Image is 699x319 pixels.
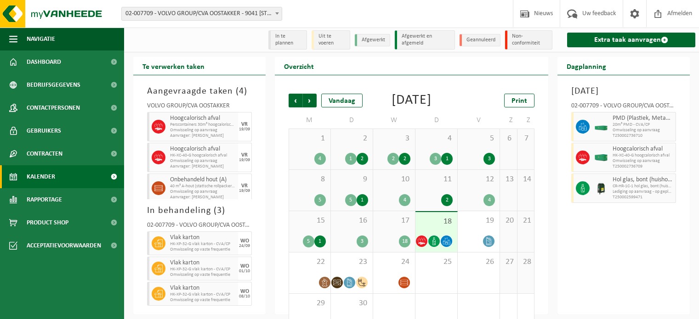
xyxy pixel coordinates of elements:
[415,112,458,129] td: D
[613,146,673,153] span: Hoogcalorisch afval
[378,134,410,144] span: 3
[357,153,368,165] div: 2
[217,206,222,215] span: 3
[27,165,55,188] span: Kalender
[345,194,357,206] div: 5
[294,257,326,267] span: 22
[122,7,282,20] span: 02-007709 - VOLVO GROUP/CVA OOSTAKKER - 9041 OOSTAKKER, SMALLEHEERWEG 31
[335,298,368,308] span: 30
[505,174,512,185] span: 13
[511,97,527,105] span: Print
[567,33,695,47] a: Extra taak aanvragen
[458,112,500,129] td: V
[27,234,101,257] span: Acceptatievoorwaarden
[170,241,236,247] span: HK-XP-32-G vlak karton - CVA/CP
[378,216,410,226] span: 17
[517,112,535,129] td: Z
[170,272,236,278] span: Omwisseling op vaste frequentie
[289,94,302,107] span: Vorige
[613,128,673,133] span: Omwisseling op aanvraag
[27,142,63,165] span: Contracten
[420,257,453,267] span: 25
[147,84,252,98] h3: Aangevraagde taken ( )
[239,244,250,248] div: 24/09
[294,174,326,185] span: 8
[294,298,326,308] span: 29
[268,30,307,50] li: In te plannen
[170,247,236,252] span: Omwisseling op vaste frequentie
[504,94,534,107] a: Print
[314,153,326,165] div: 4
[170,122,236,128] span: Perscontainers 30m³ hoogcalorisch afval - CVA/CP
[170,259,236,267] span: Vlak karton
[373,112,415,129] td: W
[420,134,453,144] span: 4
[275,57,323,75] h2: Overzicht
[294,216,326,226] span: 15
[522,216,530,226] span: 21
[505,30,552,50] li: Non-conformiteit
[147,204,252,218] h3: In behandeling ( )
[399,194,410,206] div: 4
[170,195,236,200] span: Aanvrager: [PERSON_NAME]
[613,153,673,158] span: HK-XC-40-G hoogcalorisch afval
[314,235,326,247] div: 1
[387,153,399,165] div: 2
[335,257,368,267] span: 23
[27,211,68,234] span: Product Shop
[241,183,248,189] div: VR
[462,134,495,144] span: 5
[240,263,249,269] div: WO
[335,174,368,185] span: 9
[147,222,252,231] div: 02-007709 - VOLVO GROUP/CVA OOSTAKKER - OOSTAKKER
[121,7,282,21] span: 02-007709 - VOLVO GROUP/CVA OOSTAKKER - 9041 OOSTAKKER, SMALLEHEERWEG 31
[399,153,410,165] div: 2
[505,134,512,144] span: 6
[613,189,673,195] span: Lediging op aanvraag - op geplande route
[594,181,608,195] img: CR-HR-1C-1000-PES-01
[303,235,314,247] div: 5
[27,188,62,211] span: Rapportage
[357,235,368,247] div: 3
[345,153,357,165] div: 1
[522,134,530,144] span: 7
[133,57,214,75] h2: Te verwerken taken
[239,87,244,96] span: 4
[594,123,608,130] img: HK-XC-20-GN-00
[314,194,326,206] div: 5
[335,134,368,144] span: 2
[430,153,441,165] div: 3
[170,285,236,292] span: Vlak karton
[522,257,530,267] span: 28
[147,103,252,112] div: VOLVO GROUP/CVA OOSTAKKER
[441,153,453,165] div: 1
[483,153,495,165] div: 3
[613,115,673,122] span: PMD (Plastiek, Metaal, Drankkartons) (bedrijven)
[170,128,236,133] span: Omwisseling op aanvraag
[392,94,432,107] div: [DATE]
[170,146,236,153] span: Hoogcalorisch afval
[239,127,250,132] div: 19/09
[331,112,373,129] td: D
[170,267,236,272] span: HK-XP-32-G vlak karton - CVA/CP
[462,257,495,267] span: 26
[420,217,453,227] span: 18
[613,122,673,128] span: 20m³ PMD - CVA/CP
[289,112,331,129] td: M
[27,119,61,142] span: Gebruikers
[357,194,368,206] div: 1
[335,216,368,226] span: 16
[613,176,673,184] span: Hol glas, bont (huishoudelijk)
[27,28,55,50] span: Navigatie
[170,184,236,189] span: 40 m³ A-hout (statische rollpacker) - CVA/CP
[483,194,495,206] div: 4
[241,122,248,127] div: VR
[312,30,350,50] li: Uit te voeren
[500,112,517,129] td: Z
[557,57,615,75] h2: Dagplanning
[170,164,236,169] span: Aanvrager: [PERSON_NAME]
[355,34,390,46] li: Afgewerkt
[239,189,250,193] div: 19/09
[170,158,236,164] span: Omwisseling op aanvraag
[522,174,530,185] span: 14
